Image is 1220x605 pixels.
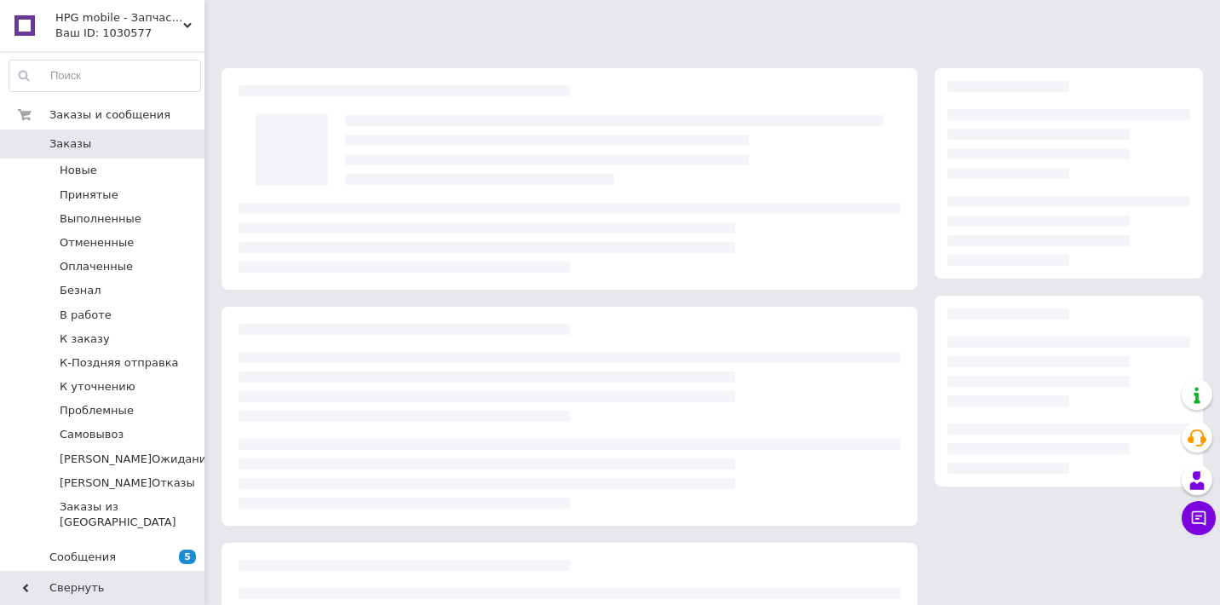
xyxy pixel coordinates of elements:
[1182,501,1216,535] button: Чат с покупателем
[60,283,101,298] span: Безнал
[60,235,134,251] span: Отмененные
[49,107,170,123] span: Заказы и сообщения
[60,379,135,395] span: К уточнению
[60,211,141,227] span: Выполненные
[55,26,204,41] div: Ваш ID: 1030577
[49,550,116,565] span: Сообщения
[60,331,110,347] span: К заказу
[179,550,196,564] span: 5
[9,60,200,91] input: Поиск
[60,355,179,371] span: К-Поздняя отправка
[60,187,118,203] span: Принятые
[60,403,134,418] span: Проблемные
[60,475,195,491] span: [PERSON_NAME]Отказы
[60,308,112,323] span: В работе
[60,427,124,442] span: Самовывоз
[60,163,97,178] span: Новые
[60,499,199,530] span: Заказы из [GEOGRAPHIC_DATA]
[60,452,213,467] span: [PERSON_NAME]Ожидание
[60,259,133,274] span: Оплаченные
[49,136,91,152] span: Заказы
[55,10,183,26] span: HPG mobile - Запчасти, комплектующие и аксессуары для смартфонов и планшетов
